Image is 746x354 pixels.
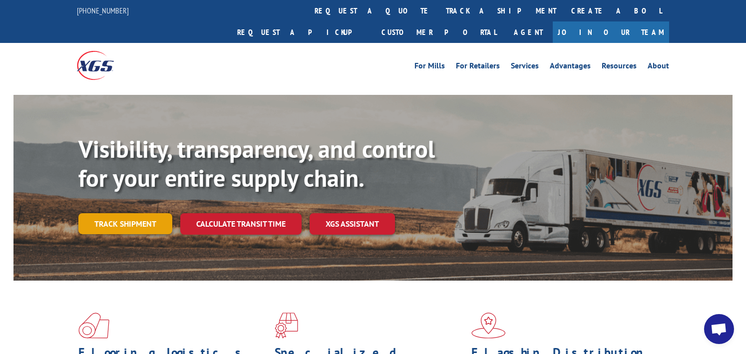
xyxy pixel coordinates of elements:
[78,133,435,193] b: Visibility, transparency, and control for your entire supply chain.
[704,314,734,344] a: Open chat
[456,62,500,73] a: For Retailers
[648,62,669,73] a: About
[374,21,504,43] a: Customer Portal
[78,313,109,339] img: xgs-icon-total-supply-chain-intelligence-red
[414,62,445,73] a: For Mills
[553,21,669,43] a: Join Our Team
[78,213,172,234] a: Track shipment
[275,313,298,339] img: xgs-icon-focused-on-flooring-red
[77,5,129,15] a: [PHONE_NUMBER]
[511,62,539,73] a: Services
[180,213,302,235] a: Calculate transit time
[230,21,374,43] a: Request a pickup
[550,62,591,73] a: Advantages
[471,313,506,339] img: xgs-icon-flagship-distribution-model-red
[310,213,395,235] a: XGS ASSISTANT
[602,62,637,73] a: Resources
[504,21,553,43] a: Agent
